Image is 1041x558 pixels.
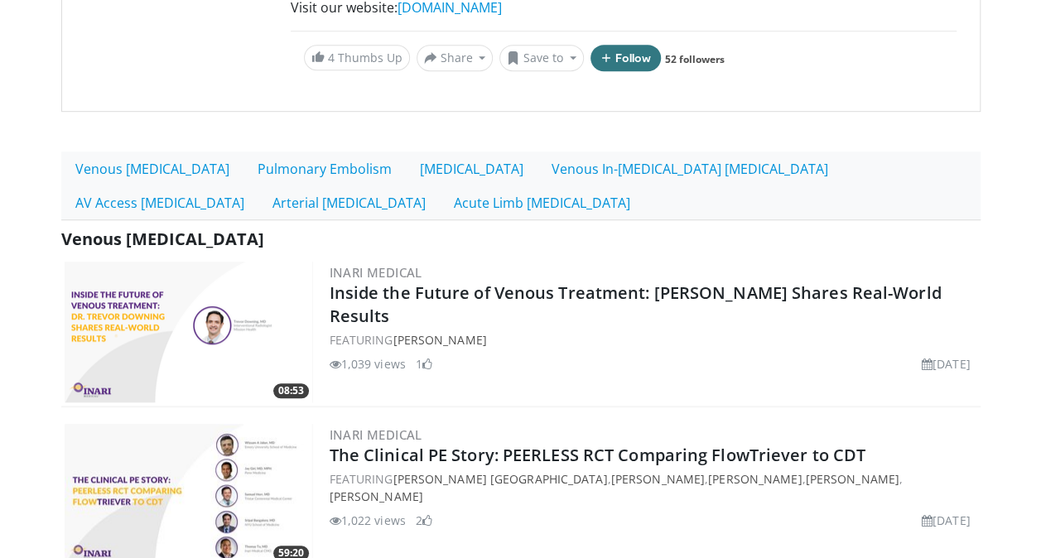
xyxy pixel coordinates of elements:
img: ad9f887f-fe8e-40be-bc9a-621150b5ddad.png.300x170_q85_crop-smart_upscale.png [65,262,313,402]
a: AV Access [MEDICAL_DATA] [61,185,258,220]
button: Follow [590,45,662,71]
div: FEATURING , , , , [330,470,977,505]
a: Venous In-[MEDICAL_DATA] [MEDICAL_DATA] [537,152,842,186]
span: 4 [328,50,335,65]
a: [PERSON_NAME] [GEOGRAPHIC_DATA] [393,471,607,487]
span: 08:53 [273,383,309,398]
button: Share [417,45,494,71]
a: [MEDICAL_DATA] [406,152,537,186]
li: 1,022 views [330,512,406,529]
a: Inari Medical [330,426,422,443]
li: 1,039 views [330,355,406,373]
a: The Clinical PE Story: PEERLESS RCT Comparing FlowTriever to CDT [330,444,865,466]
button: Save to [499,45,584,71]
a: [PERSON_NAME] [393,332,486,348]
a: 52 followers [665,52,725,66]
a: Acute Limb [MEDICAL_DATA] [440,185,644,220]
a: [PERSON_NAME] [805,471,899,487]
div: FEATURING [330,331,977,349]
li: [DATE] [922,512,971,529]
a: [PERSON_NAME] [611,471,705,487]
a: Venous [MEDICAL_DATA] [61,152,243,186]
a: Inside the Future of Venous Treatment: [PERSON_NAME] Shares Real-World Results [330,281,942,327]
a: Pulmonary Embolism [243,152,406,186]
a: Inari Medical [330,264,422,281]
li: 2 [416,512,432,529]
li: 1 [416,355,432,373]
a: 08:53 [65,262,313,402]
span: Venous [MEDICAL_DATA] [61,228,264,250]
a: 4 Thumbs Up [304,45,410,70]
li: [DATE] [922,355,971,373]
a: [PERSON_NAME] [708,471,802,487]
a: [PERSON_NAME] [330,488,423,504]
a: Arterial [MEDICAL_DATA] [258,185,440,220]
